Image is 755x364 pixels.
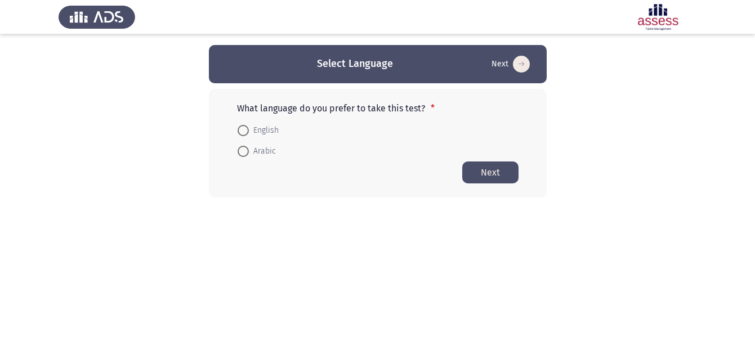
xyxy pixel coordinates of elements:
button: Start assessment [488,55,533,73]
button: Start assessment [462,161,519,183]
img: Assessment logo of Potentiality Assessment R2 (EN/AR) [620,1,696,33]
span: English [249,124,279,137]
span: Arabic [249,145,276,158]
h3: Select Language [317,57,393,71]
img: Assess Talent Management logo [59,1,135,33]
p: What language do you prefer to take this test? [237,103,519,114]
